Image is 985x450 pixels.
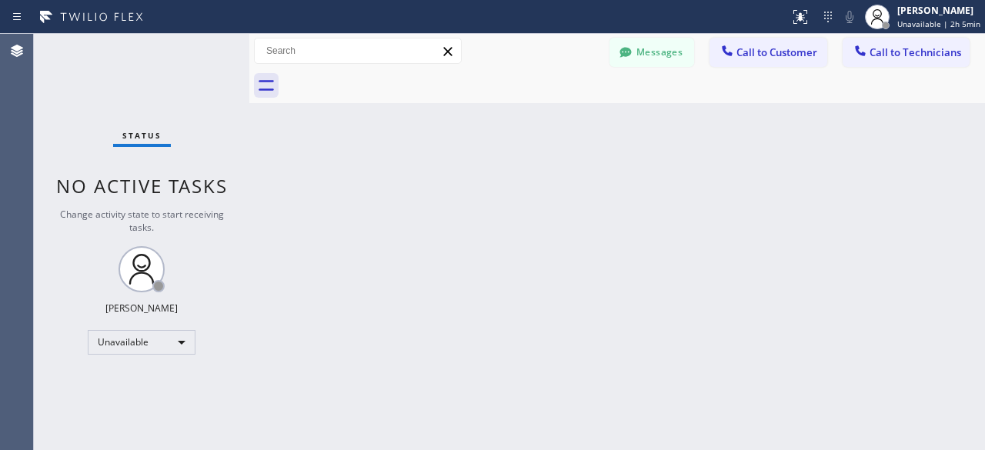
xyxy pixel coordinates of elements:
span: Call to Technicians [870,45,961,59]
input: Search [255,38,461,63]
div: [PERSON_NAME] [897,4,980,17]
span: Status [122,130,162,141]
div: Unavailable [88,330,195,355]
span: No active tasks [56,173,228,198]
button: Call to Technicians [843,38,970,67]
button: Call to Customer [710,38,827,67]
span: Unavailable | 2h 5min [897,18,980,29]
button: Messages [609,38,694,67]
span: Call to Customer [736,45,817,59]
div: [PERSON_NAME] [105,302,178,315]
button: Mute [839,6,860,28]
span: Change activity state to start receiving tasks. [60,208,224,234]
